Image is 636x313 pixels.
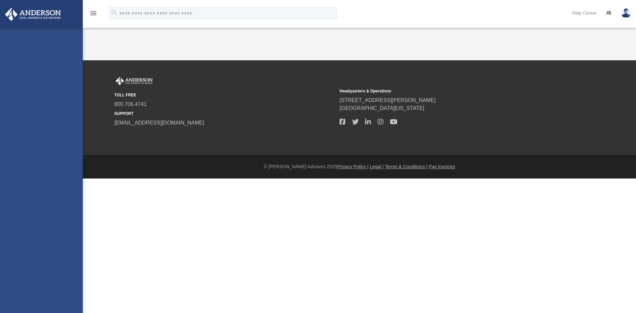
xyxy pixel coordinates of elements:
a: Legal | [370,164,384,169]
a: [STREET_ADDRESS][PERSON_NAME] [340,97,436,103]
a: [GEOGRAPHIC_DATA][US_STATE] [340,105,424,111]
small: TOLL FREE [114,92,335,98]
a: Terms & Conditions | [385,164,428,169]
div: © [PERSON_NAME] Advisors 2025 [83,163,636,170]
i: menu [89,9,97,17]
img: Anderson Advisors Platinum Portal [3,8,63,21]
a: menu [89,13,97,17]
small: Headquarters & Operations [340,88,560,94]
i: search [111,9,118,16]
a: Pay Invoices [429,164,455,169]
a: [EMAIL_ADDRESS][DOMAIN_NAME] [114,120,204,126]
small: SUPPORT [114,111,335,117]
img: User Pic [621,8,631,18]
a: 800.706.4741 [114,101,147,107]
a: Privacy Policy | [337,164,369,169]
img: Anderson Advisors Platinum Portal [114,77,154,85]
